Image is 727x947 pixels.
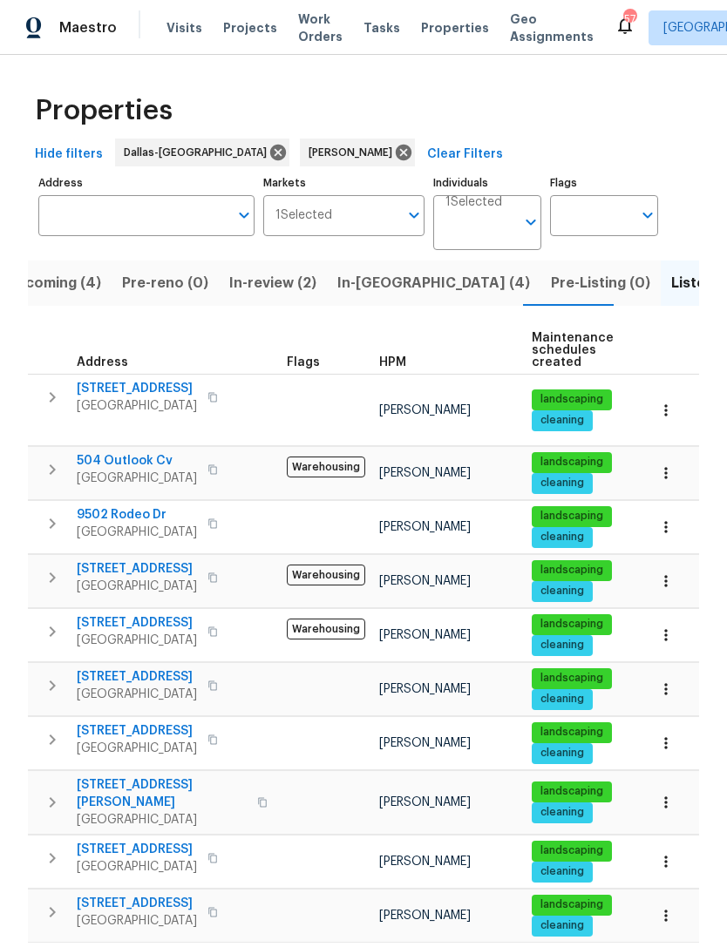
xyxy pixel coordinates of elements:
span: [STREET_ADDRESS] [77,380,197,397]
span: In-review (2) [229,271,316,295]
span: Warehousing [287,619,365,639]
span: Projects [223,19,277,37]
span: landscaping [533,617,610,632]
span: In-[GEOGRAPHIC_DATA] (4) [337,271,530,295]
span: [GEOGRAPHIC_DATA] [77,686,197,703]
span: Visits [166,19,202,37]
span: 1 Selected [445,195,502,210]
span: cleaning [533,638,591,653]
button: Hide filters [28,139,110,171]
span: Clear Filters [427,144,503,166]
span: Pre-Listing (0) [551,271,650,295]
span: [GEOGRAPHIC_DATA] [77,858,197,876]
span: landscaping [533,563,610,578]
span: Warehousing [287,565,365,585]
span: Maestro [59,19,117,37]
button: Open [519,210,543,234]
span: Address [77,356,128,369]
span: landscaping [533,392,610,407]
span: cleaning [533,413,591,428]
span: [GEOGRAPHIC_DATA] [77,811,247,829]
span: landscaping [533,455,610,470]
span: cleaning [533,864,591,879]
label: Flags [550,178,658,188]
span: Maintenance schedules created [532,332,614,369]
span: [PERSON_NAME] [379,575,471,587]
span: Warehousing [287,457,365,477]
span: [PERSON_NAME] [379,737,471,749]
label: Address [38,178,255,188]
span: [GEOGRAPHIC_DATA] [77,740,197,757]
span: [PERSON_NAME] [309,144,399,161]
span: landscaping [533,843,610,858]
span: 1 Selected [275,208,332,223]
span: Geo Assignments [510,10,594,45]
span: landscaping [533,784,610,799]
span: 9502 Rodeo Dr [77,506,197,524]
span: Upcoming (4) [6,271,101,295]
span: [STREET_ADDRESS][PERSON_NAME] [77,776,247,811]
span: [STREET_ADDRESS] [77,722,197,740]
div: Dallas-[GEOGRAPHIC_DATA] [115,139,289,166]
button: Open [402,203,426,227]
span: [STREET_ADDRESS] [77,668,197,686]
button: Open [635,203,660,227]
span: HPM [379,356,406,369]
span: Dallas-[GEOGRAPHIC_DATA] [124,144,274,161]
span: [PERSON_NAME] [379,629,471,641]
span: [GEOGRAPHIC_DATA] [77,470,197,487]
span: [GEOGRAPHIC_DATA] [77,397,197,415]
span: [PERSON_NAME] [379,796,471,808]
button: Open [232,203,256,227]
span: 504 Outlook Cv [77,452,197,470]
span: cleaning [533,805,591,820]
span: Pre-reno (0) [122,271,208,295]
span: landscaping [533,897,610,912]
span: landscaping [533,725,610,740]
span: [GEOGRAPHIC_DATA] [77,632,197,649]
span: Properties [421,19,489,37]
span: [GEOGRAPHIC_DATA] [77,578,197,595]
span: Tasks [363,22,400,34]
span: Properties [35,102,173,119]
span: [PERSON_NAME] [379,683,471,695]
div: [PERSON_NAME] [300,139,415,166]
span: [PERSON_NAME] [379,856,471,868]
span: landscaping [533,671,610,686]
span: Hide filters [35,144,103,166]
div: 57 [623,10,635,28]
span: Work Orders [298,10,343,45]
span: cleaning [533,530,591,545]
span: [PERSON_NAME] [379,404,471,416]
button: Clear Filters [420,139,510,171]
span: cleaning [533,918,591,933]
span: cleaning [533,746,591,761]
span: landscaping [533,509,610,524]
span: [GEOGRAPHIC_DATA] [77,524,197,541]
span: cleaning [533,692,591,707]
span: [STREET_ADDRESS] [77,614,197,632]
span: cleaning [533,476,591,490]
span: [STREET_ADDRESS] [77,560,197,578]
span: [GEOGRAPHIC_DATA] [77,912,197,930]
span: Flags [287,356,320,369]
span: [PERSON_NAME] [379,467,471,479]
label: Markets [263,178,425,188]
span: [STREET_ADDRESS] [77,895,197,912]
span: [PERSON_NAME] [379,910,471,922]
span: [STREET_ADDRESS] [77,841,197,858]
label: Individuals [433,178,541,188]
span: [PERSON_NAME] [379,521,471,533]
span: cleaning [533,584,591,599]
